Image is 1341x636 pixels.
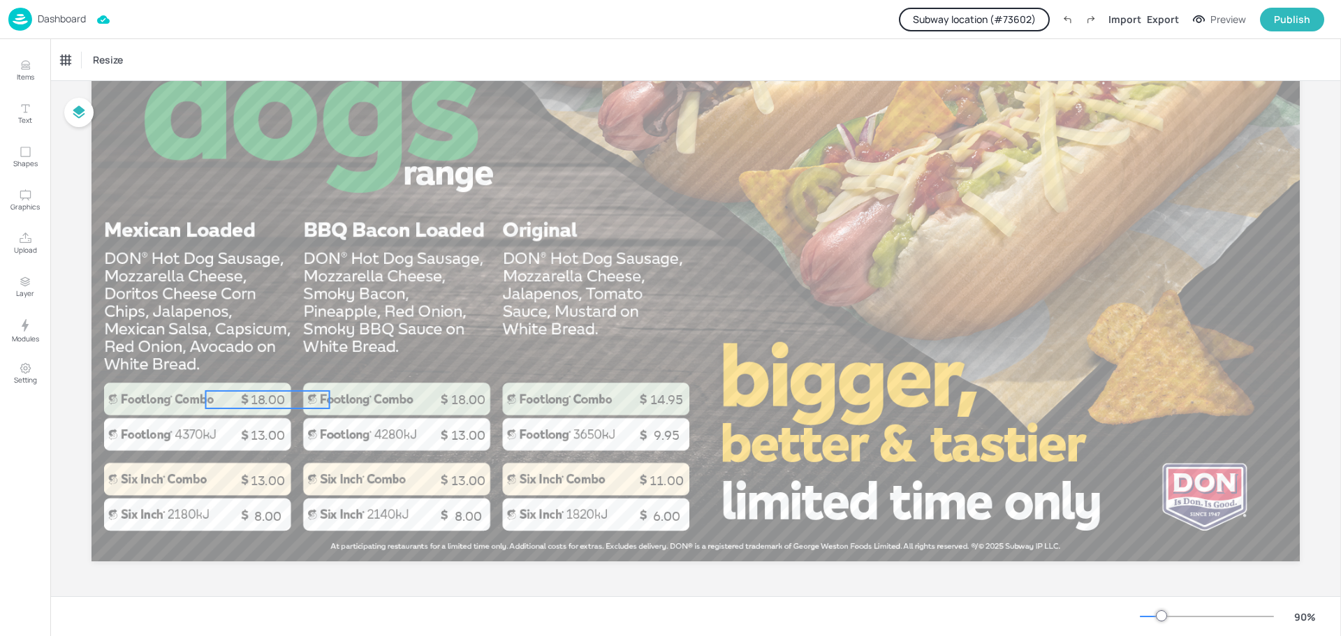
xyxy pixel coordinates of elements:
label: Undo (Ctrl + Z) [1055,8,1079,31]
button: Subway location (#73602) [899,8,1050,31]
span: Resize [90,52,126,67]
p: 13.00 [206,472,330,489]
div: Preview [1210,12,1246,27]
p: 13.00 [406,472,530,489]
p: 11.00 [605,472,728,489]
button: Publish [1260,8,1324,31]
div: Export [1147,12,1179,27]
span: 13.00 [451,428,485,443]
button: Preview [1185,9,1254,30]
div: 90 % [1288,609,1321,624]
p: 14.95 [605,391,728,408]
span: 8.00 [455,508,482,524]
label: Redo (Ctrl + Y) [1079,8,1103,31]
p: Dashboard [38,14,86,24]
div: Import [1108,12,1141,27]
p: 18.00 [206,391,330,408]
span: 13.00 [251,428,285,443]
span: 8.00 [254,508,281,524]
p: 18.00 [406,391,530,408]
span: 6.00 [653,508,680,524]
span: 9.95 [654,428,679,443]
div: Publish [1274,12,1310,27]
img: logo-86c26b7e.jpg [8,8,32,31]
